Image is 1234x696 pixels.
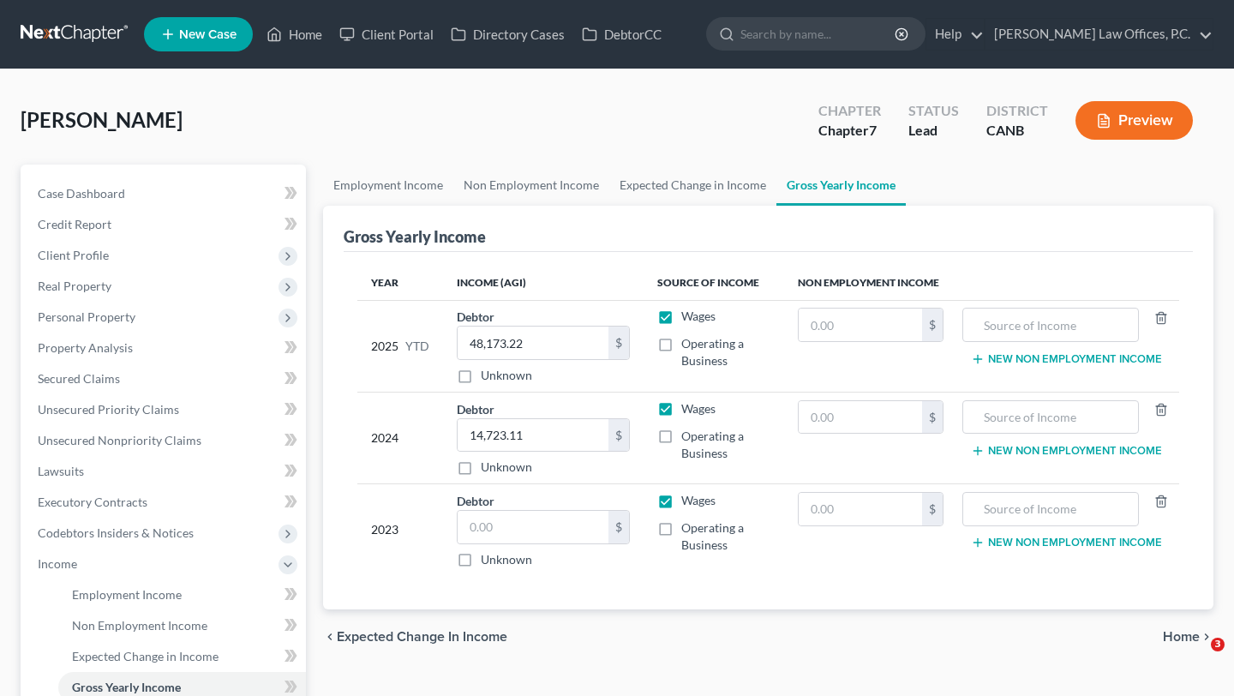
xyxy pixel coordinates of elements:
a: Case Dashboard [24,178,306,209]
span: Operating a Business [681,336,744,368]
iframe: Intercom live chat [1176,638,1217,679]
button: New Non Employment Income [971,536,1162,549]
input: 0.00 [799,493,922,525]
span: Secured Claims [38,371,120,386]
div: $ [922,493,943,525]
span: Non Employment Income [72,618,207,633]
span: Personal Property [38,309,135,324]
a: Credit Report [24,209,306,240]
a: Directory Cases [442,19,573,50]
span: Operating a Business [681,520,744,552]
div: $ [922,401,943,434]
input: Source of Income [972,401,1129,434]
span: YTD [405,338,429,355]
span: Lawsuits [38,464,84,478]
label: Debtor [457,400,494,418]
a: Executory Contracts [24,487,306,518]
a: Employment Income [58,579,306,610]
span: Real Property [38,279,111,293]
label: Debtor [457,308,494,326]
a: DebtorCC [573,19,670,50]
a: Unsecured Nonpriority Claims [24,425,306,456]
a: Expected Change in Income [609,165,776,206]
a: Lawsuits [24,456,306,487]
a: Non Employment Income [58,610,306,641]
a: Employment Income [323,165,453,206]
span: Property Analysis [38,340,133,355]
button: New Non Employment Income [971,444,1162,458]
label: Unknown [481,551,532,568]
a: Property Analysis [24,333,306,363]
input: 0.00 [799,309,922,341]
span: Wages [681,309,716,323]
span: Unsecured Priority Claims [38,402,179,417]
span: 7 [869,122,877,138]
a: Client Portal [331,19,442,50]
div: $ [608,511,629,543]
input: 0.00 [799,401,922,434]
a: Home [258,19,331,50]
input: Source of Income [972,309,1129,341]
span: Income [38,556,77,571]
a: Help [926,19,984,50]
div: 2024 [371,400,429,477]
div: Lead [908,121,959,141]
span: Codebtors Insiders & Notices [38,525,194,540]
a: [PERSON_NAME] Law Offices, P.C. [985,19,1213,50]
div: District [986,101,1048,121]
input: 0.00 [458,511,608,543]
span: Unsecured Nonpriority Claims [38,433,201,447]
span: 3 [1211,638,1225,651]
span: Case Dashboard [38,186,125,201]
span: Expected Change in Income [337,630,507,644]
label: Debtor [457,492,494,510]
a: Secured Claims [24,363,306,394]
span: Operating a Business [681,429,744,460]
div: $ [608,327,629,359]
th: Year [357,266,443,300]
a: Gross Yearly Income [776,165,906,206]
a: Unsecured Priority Claims [24,394,306,425]
div: Chapter [818,121,881,141]
span: Wages [681,401,716,416]
input: 0.00 [458,419,608,452]
span: Expected Change in Income [72,649,219,663]
div: 2025 [371,308,429,384]
span: Home [1163,630,1200,644]
div: $ [922,309,943,341]
span: Employment Income [72,587,182,602]
span: Executory Contracts [38,495,147,509]
th: Source of Income [644,266,784,300]
input: Source of Income [972,493,1129,525]
div: Chapter [818,101,881,121]
div: Gross Yearly Income [344,226,486,247]
button: New Non Employment Income [971,352,1162,366]
div: CANB [986,121,1048,141]
a: Non Employment Income [453,165,609,206]
input: Search by name... [740,18,897,50]
input: 0.00 [458,327,608,359]
button: Home chevron_right [1163,630,1213,644]
div: Status [908,101,959,121]
span: Wages [681,493,716,507]
i: chevron_left [323,630,337,644]
label: Unknown [481,367,532,384]
button: chevron_left Expected Change in Income [323,630,507,644]
a: Expected Change in Income [58,641,306,672]
button: Preview [1075,101,1193,140]
span: [PERSON_NAME] [21,107,183,132]
span: Client Profile [38,248,109,262]
i: chevron_right [1200,630,1213,644]
th: Non Employment Income [784,266,1179,300]
label: Unknown [481,459,532,476]
span: Credit Report [38,217,111,231]
th: Income (AGI) [443,266,644,300]
span: New Case [179,28,237,41]
div: 2023 [371,492,429,568]
div: $ [608,419,629,452]
span: Gross Yearly Income [72,680,181,694]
